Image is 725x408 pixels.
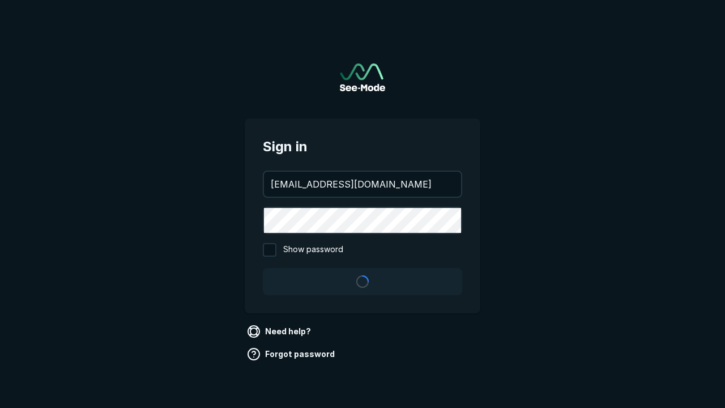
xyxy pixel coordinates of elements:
span: Sign in [263,137,462,157]
img: See-Mode Logo [340,63,385,91]
a: Forgot password [245,345,339,363]
a: Go to sign in [340,63,385,91]
input: your@email.com [264,172,461,197]
span: Show password [283,243,343,257]
a: Need help? [245,322,315,341]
